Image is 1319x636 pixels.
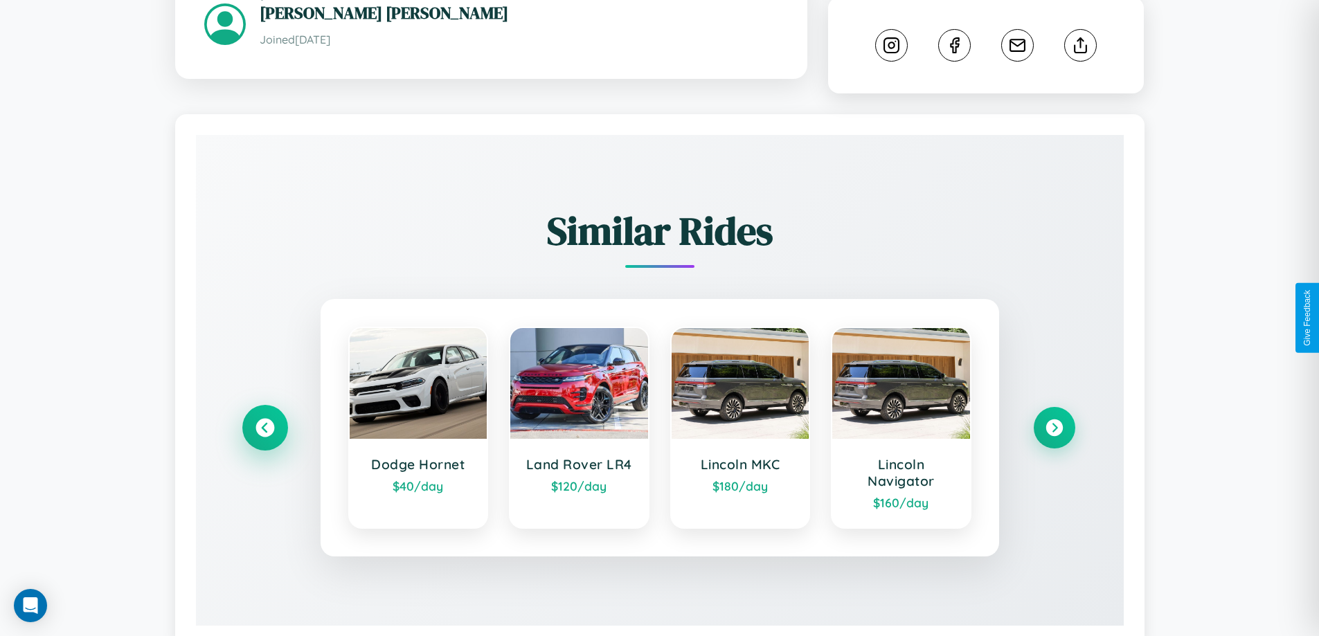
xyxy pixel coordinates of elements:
[670,327,811,529] a: Lincoln MKC$180/day
[244,204,1075,257] h2: Similar Rides
[524,456,634,473] h3: Land Rover LR4
[685,478,796,493] div: $ 180 /day
[364,456,474,473] h3: Dodge Hornet
[14,589,47,622] div: Open Intercom Messenger
[348,327,489,529] a: Dodge Hornet$40/day
[509,327,649,529] a: Land Rover LR4$120/day
[260,1,778,24] h3: [PERSON_NAME] [PERSON_NAME]
[831,327,971,529] a: Lincoln Navigator$160/day
[846,456,956,489] h3: Lincoln Navigator
[260,30,778,50] p: Joined [DATE]
[685,456,796,473] h3: Lincoln MKC
[1302,290,1312,346] div: Give Feedback
[524,478,634,493] div: $ 120 /day
[846,495,956,510] div: $ 160 /day
[364,478,474,493] div: $ 40 /day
